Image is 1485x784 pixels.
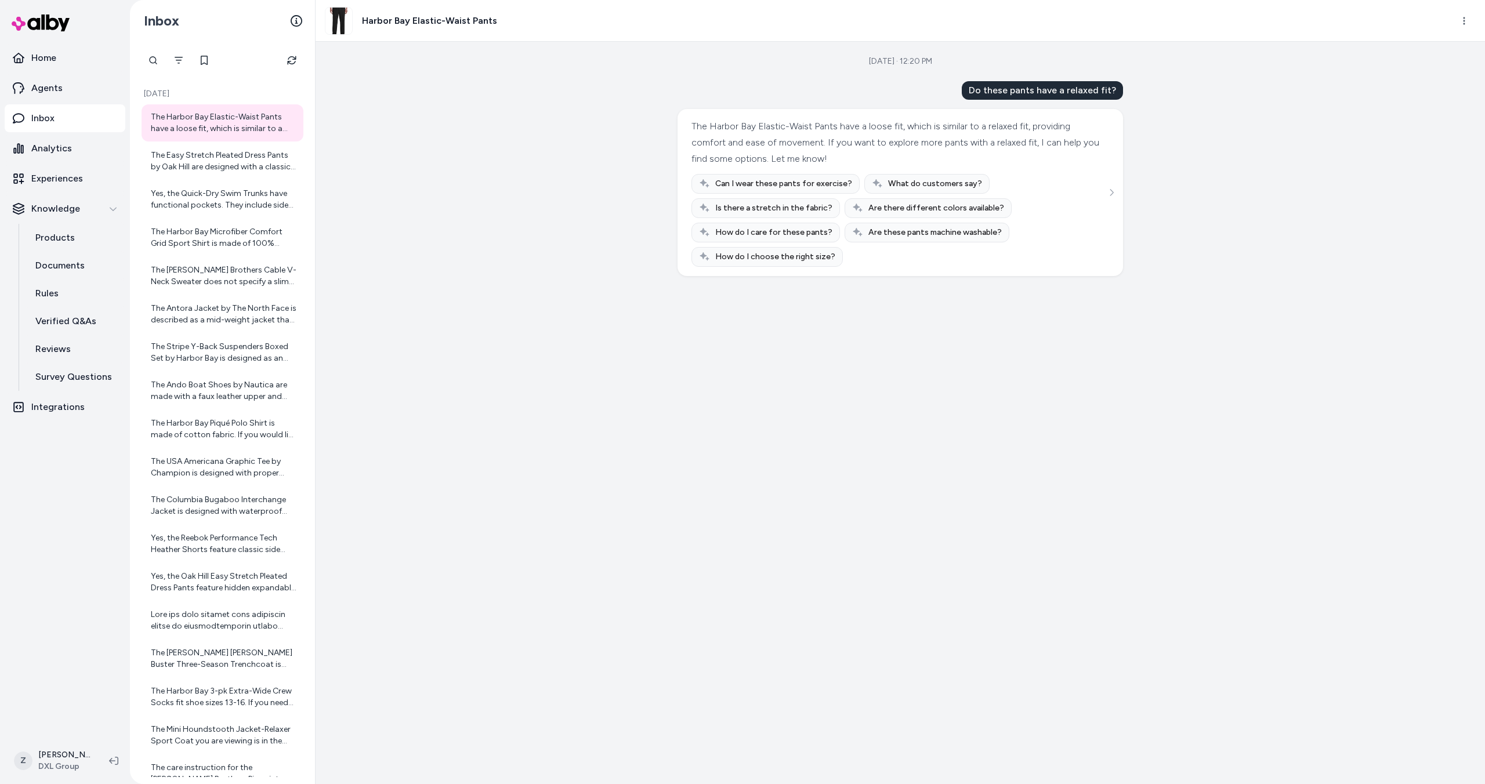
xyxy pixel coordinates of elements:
[31,81,63,95] p: Agents
[5,195,125,223] button: Knowledge
[35,231,75,245] p: Products
[142,411,303,448] a: The Harbor Bay Piqué Polo Shirt is made of cotton fabric. If you would like to explore more polo ...
[142,640,303,677] a: The [PERSON_NAME] [PERSON_NAME] Buster Three-Season Trenchcoat is designed as a medium-weight, wa...
[142,678,303,716] a: The Harbor Bay 3-pk Extra-Wide Crew Socks fit shoe sizes 13-16. If you need socks for a different...
[151,226,296,249] div: The Harbor Bay Microfiber Comfort Grid Sport Shirt is made of 100% polyester microfiber and is de...
[142,525,303,562] a: Yes, the Reebok Performance Tech Heather Shorts feature classic side pockets for your convenience...
[142,334,303,371] a: The Stripe Y-Back Suspenders Boxed Set by Harbor Bay is designed as an accessory with a striped p...
[151,303,296,326] div: The Antora Jacket by The North Face is described as a mid-weight jacket that is water-repellent, ...
[24,280,125,307] a: Rules
[31,141,72,155] p: Analytics
[715,227,832,238] span: How do I care for these pants?
[5,135,125,162] a: Analytics
[142,449,303,486] a: The USA Americana Graphic Tee by Champion is designed with proper proportions for Big and Tall gu...
[868,202,1004,214] span: Are there different colors available?
[7,742,100,779] button: Z[PERSON_NAME]DXL Group
[151,341,296,364] div: The Stripe Y-Back Suspenders Boxed Set by Harbor Bay is designed as an accessory with a striped p...
[142,602,303,639] a: Lore ips dolo sitamet cons adipiscin elitse do eiusmodtemporin utlabo etdo magna aliquaen adm: | ...
[5,74,125,102] a: Agents
[38,749,90,761] p: [PERSON_NAME]
[142,487,303,524] a: The Columbia Bugaboo Interchange Jacket is designed with waterproof weather resistance, which typ...
[35,314,96,328] p: Verified Q&As
[151,379,296,402] div: The Ando Boat Shoes by Nautica are made with a faux leather upper and have durable rubber outsole...
[31,202,80,216] p: Knowledge
[5,165,125,193] a: Experiences
[362,14,497,28] h3: Harbor Bay Elastic-Waist Pants
[24,307,125,335] a: Verified Q&As
[31,172,83,186] p: Experiences
[151,456,296,479] div: The USA Americana Graphic Tee by Champion is designed with proper proportions for Big and Tall gu...
[151,609,296,632] div: Lore ips dolo sitamet cons adipiscin elitse do eiusmodtemporin utlabo etdo magna aliquaen adm: | ...
[35,342,71,356] p: Reviews
[715,178,852,190] span: Can I wear these pants for exercise?
[151,685,296,709] div: The Harbor Bay 3-pk Extra-Wide Crew Socks fit shoe sizes 13-16. If you need socks for a different...
[869,56,932,67] div: [DATE] · 12:20 PM
[5,393,125,421] a: Integrations
[142,219,303,256] a: The Harbor Bay Microfiber Comfort Grid Sport Shirt is made of 100% polyester microfiber and is de...
[35,370,112,384] p: Survey Questions
[151,647,296,670] div: The [PERSON_NAME] [PERSON_NAME] Buster Three-Season Trenchcoat is designed as a medium-weight, wa...
[35,286,59,300] p: Rules
[14,752,32,770] span: Z
[24,335,125,363] a: Reviews
[151,532,296,556] div: Yes, the Reebok Performance Tech Heather Shorts feature classic side pockets for your convenience...
[5,104,125,132] a: Inbox
[691,118,1106,167] div: The Harbor Bay Elastic-Waist Pants have a loose fit, which is similar to a relaxed fit, providing...
[31,111,55,125] p: Inbox
[142,88,303,100] p: [DATE]
[325,8,352,34] img: pG5115black
[144,12,179,30] h2: Inbox
[38,761,90,772] span: DXL Group
[24,224,125,252] a: Products
[962,81,1123,100] div: Do these pants have a relaxed fit?
[142,296,303,333] a: The Antora Jacket by The North Face is described as a mid-weight jacket that is water-repellent, ...
[1104,186,1118,199] button: See more
[142,257,303,295] a: The [PERSON_NAME] Brothers Cable V-Neck Sweater does not specify a slim fit in its product detail...
[142,372,303,409] a: The Ando Boat Shoes by Nautica are made with a faux leather upper and have durable rubber outsole...
[868,227,1002,238] span: Are these pants machine washable?
[151,571,296,594] div: Yes, the Oak Hill Easy Stretch Pleated Dress Pants feature hidden expandable Waist-Relaxer insets...
[715,202,832,214] span: Is there a stretch in the fabric?
[151,111,296,135] div: The Harbor Bay Elastic-Waist Pants have a loose fit, which is similar to a relaxed fit, providing...
[31,400,85,414] p: Integrations
[151,724,296,747] div: The Mini Houndstooth Jacket-Relaxer Sport Coat you are viewing is in the color Rust. If you need ...
[151,494,296,517] div: The Columbia Bugaboo Interchange Jacket is designed with waterproof weather resistance, which typ...
[142,717,303,754] a: The Mini Houndstooth Jacket-Relaxer Sport Coat you are viewing is in the color Rust. If you need ...
[24,363,125,391] a: Survey Questions
[888,178,982,190] span: What do customers say?
[151,188,296,211] div: Yes, the Quick-Dry Swim Trunks have functional pockets. They include side pockets, a coin pocket,...
[142,104,303,141] a: The Harbor Bay Elastic-Waist Pants have a loose fit, which is similar to a relaxed fit, providing...
[142,564,303,601] a: Yes, the Oak Hill Easy Stretch Pleated Dress Pants feature hidden expandable Waist-Relaxer insets...
[151,418,296,441] div: The Harbor Bay Piqué Polo Shirt is made of cotton fabric. If you would like to explore more polo ...
[715,251,835,263] span: How do I choose the right size?
[35,259,85,273] p: Documents
[151,264,296,288] div: The [PERSON_NAME] Brothers Cable V-Neck Sweater does not specify a slim fit in its product detail...
[5,44,125,72] a: Home
[142,181,303,218] a: Yes, the Quick-Dry Swim Trunks have functional pockets. They include side pockets, a coin pocket,...
[31,51,56,65] p: Home
[24,252,125,280] a: Documents
[142,143,303,180] a: The Easy Stretch Pleated Dress Pants by Oak Hill are designed with a classic pleated style and a ...
[167,49,190,72] button: Filter
[280,49,303,72] button: Refresh
[151,150,296,173] div: The Easy Stretch Pleated Dress Pants by Oak Hill are designed with a classic pleated style and a ...
[12,14,70,31] img: alby Logo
